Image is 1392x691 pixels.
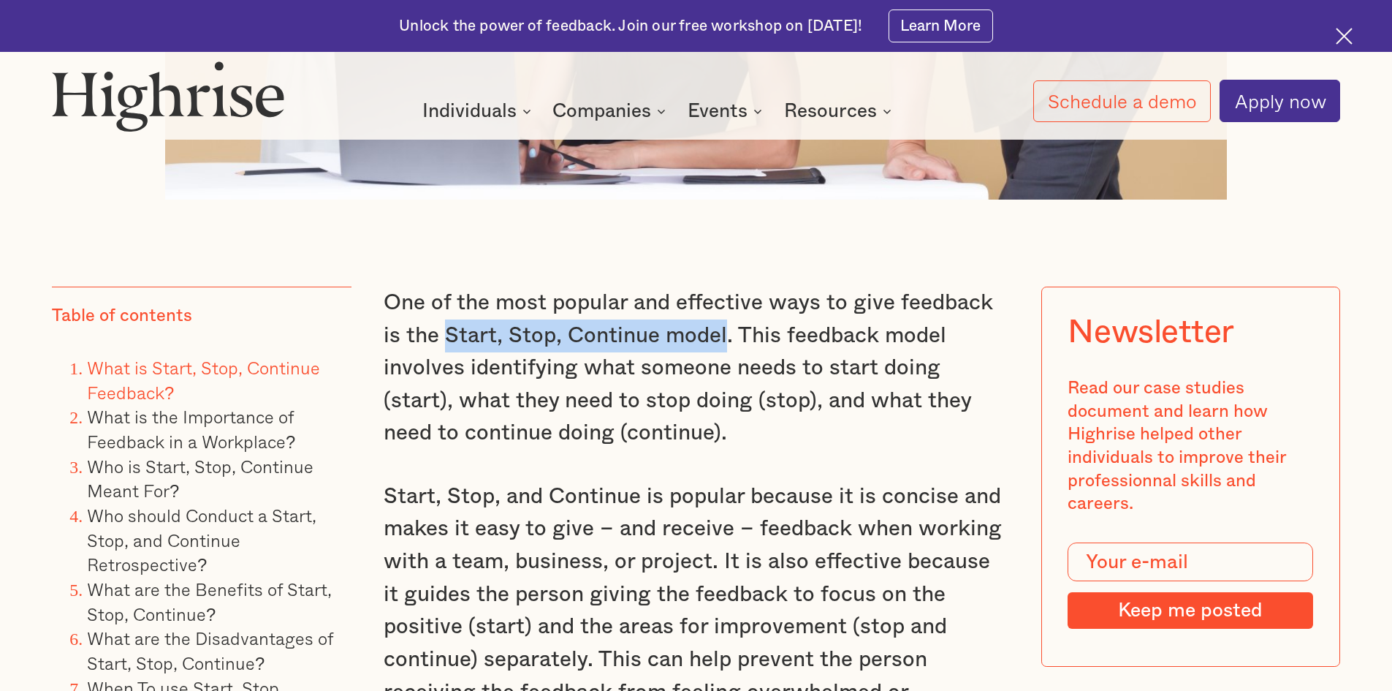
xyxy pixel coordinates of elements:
div: Read our case studies document and learn how Highrise helped other individuals to improve their p... [1068,377,1313,516]
div: Unlock the power of feedback. Join our free workshop on [DATE]! [399,16,862,37]
a: What are the Disadvantages of Start, Stop, Continue? [87,624,333,676]
form: Modal Form [1068,543,1313,629]
p: One of the most popular and effective ways to give feedback is the Start, Stop, Continue model. T... [384,287,1009,450]
div: Resources [784,102,896,120]
div: Events [688,102,748,120]
div: Individuals [422,102,536,120]
div: Newsletter [1068,314,1234,352]
img: Cross icon [1336,28,1353,45]
div: Companies [552,102,670,120]
img: Highrise logo [52,61,284,131]
a: Who is Start, Stop, Continue Meant For? [87,453,313,505]
a: What are the Benefits of Start, Stop, Continue? [87,575,332,627]
a: Who should Conduct a Start, Stop, and Continue Retrospective? [87,502,316,578]
div: Individuals [422,102,517,120]
input: Keep me posted [1068,592,1313,629]
div: Table of contents [52,305,192,328]
a: Schedule a demo [1033,80,1212,122]
div: Companies [552,102,651,120]
a: What is the Importance of Feedback in a Workplace? [87,403,295,455]
input: Your e-mail [1068,543,1313,582]
a: Learn More [889,10,993,42]
a: Apply now [1220,80,1340,122]
div: Events [688,102,767,120]
div: Resources [784,102,877,120]
a: What is Start, Stop, Continue Feedback? [87,354,320,406]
